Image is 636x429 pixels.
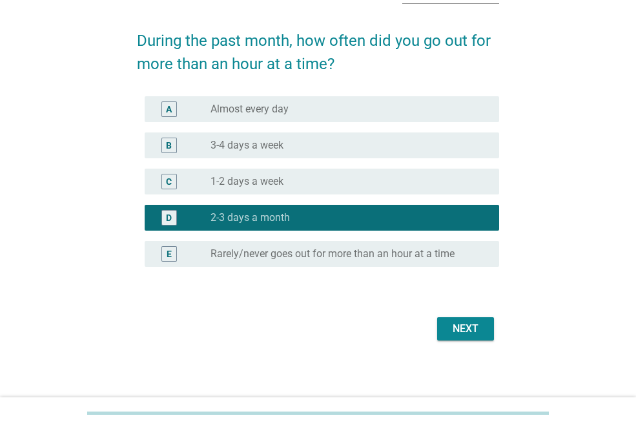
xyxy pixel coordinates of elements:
[137,16,499,76] h2: During the past month, how often did you go out for more than an hour at a time?
[447,321,484,337] div: Next
[210,175,283,188] label: 1-2 days a week
[210,103,289,116] label: Almost every day
[437,317,494,340] button: Next
[166,174,172,188] div: C
[210,211,290,224] label: 2-3 days a month
[166,102,172,116] div: A
[210,247,455,260] label: Rarely/never goes out for more than an hour at a time
[166,138,172,152] div: B
[166,211,172,224] div: D
[167,247,172,260] div: E
[210,139,283,152] label: 3-4 days a week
